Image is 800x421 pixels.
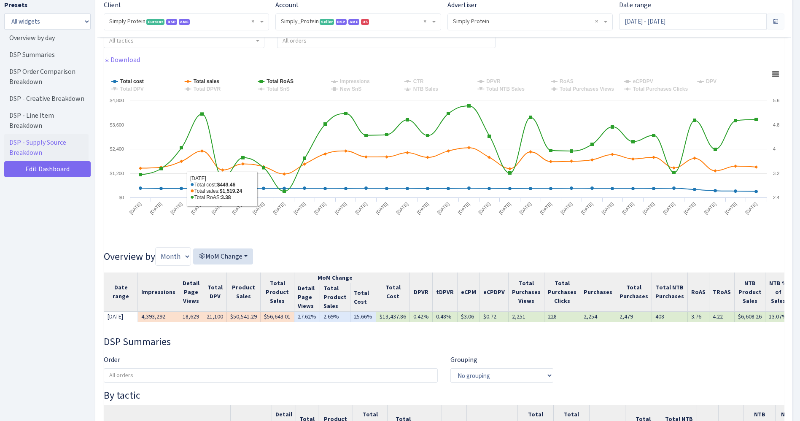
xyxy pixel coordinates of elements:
td: 18,629 [179,312,203,322]
a: Overview by day [4,30,89,46]
th: Total NTB Purchases [652,273,688,312]
th: Total DPV [203,273,227,312]
td: [DATE] [104,312,138,322]
th: Total Product Sales [261,273,294,312]
text: 3.2 [773,171,779,176]
a: DSP - Line Item Breakdown [4,107,89,134]
tspan: eCPDPV [633,78,653,84]
span: Remove all items [595,17,598,26]
a: Edit Dashboard [4,161,91,177]
span: Simply Protein <span class="badge badge-success">Current</span><span class="badge badge-primary">... [104,14,269,30]
span: DSP [166,19,177,25]
td: $13,437.86 [376,312,410,322]
tspan: DPV [706,78,716,84]
tspan: [DATE] [272,201,286,215]
tspan: [DATE] [313,201,327,215]
tspan: [DATE] [477,201,491,215]
tspan: [DATE] [436,201,450,215]
tspan: Total DPV [120,86,144,92]
span: Simply_Protein <span class="badge badge-success">Seller</span><span class="badge badge-primary">D... [281,17,430,26]
span: Seller [320,19,334,25]
td: 0.48% [433,312,458,322]
th: tDPVR [433,273,458,312]
tspan: [DATE] [662,201,676,215]
label: Grouping [450,355,477,365]
td: 21,100 [203,312,227,322]
th: Detail Page Views [294,283,320,312]
th: eCPM [458,273,480,312]
span: Simply Protein <span class="badge badge-success">Current</span><span class="badge badge-primary">... [109,17,259,26]
span: All tactics [109,37,134,45]
tspan: [DATE] [539,201,553,215]
td: 228 [544,312,580,322]
th: Detail Page Views [179,273,203,312]
td: $56,643.01 [261,312,294,322]
tspan: [DATE] [251,201,265,215]
th: Purchases [580,273,616,312]
button: MoM Change [193,248,253,264]
tspan: Total RoAS [267,78,294,84]
text: $1,200 [110,171,124,176]
th: Total Purchases Clicks [544,273,580,312]
text: 4.8 [773,122,779,127]
td: $6,608.26 [735,312,765,322]
th: Impressions [138,273,179,312]
tspan: [DATE] [293,201,307,215]
th: MoM Change [294,273,376,283]
td: 2,251 [509,312,544,322]
text: $2,400 [110,146,124,151]
text: $4,800 [110,98,124,103]
h3: Overview by [104,247,784,266]
tspan: New SnS [340,86,361,92]
th: eCPDPV [480,273,509,312]
span: Current [146,19,164,25]
tspan: Total DPVR [194,86,221,92]
tspan: Impressions [340,78,370,84]
tspan: [DATE] [641,201,655,215]
a: DSP - Supply Source Breakdown [4,134,89,161]
text: $3,600 [110,122,124,127]
tspan: [DATE] [128,201,142,215]
span: Remove all items [251,17,254,26]
td: 0.42% [410,312,433,322]
span: Simply Protein [448,14,612,30]
tspan: [DATE] [170,201,183,215]
span: Simply Protein [453,17,602,26]
text: 5.6 [773,98,779,103]
tspan: [DATE] [231,201,245,215]
input: All orders [277,34,495,48]
th: TRoAS [709,273,735,312]
text: 4 [773,146,776,151]
tspan: [DATE] [210,201,224,215]
td: 4.22 [709,312,735,322]
tspan: [DATE] [518,201,532,215]
tspan: [DATE] [149,201,163,215]
a: DSP Summaries [4,46,89,63]
tspan: [DATE] [457,201,471,215]
tspan: CTR [413,78,424,84]
tspan: [DATE] [703,201,717,215]
td: 2,479 [616,312,652,322]
tspan: [DATE] [190,201,204,215]
th: DPVR [410,273,433,312]
tspan: Total Purchases Views [560,86,614,92]
h3: Widget #37 [104,336,784,348]
tspan: Total sales [194,78,219,84]
th: Total Cost [350,283,376,312]
td: $3.06 [458,312,480,322]
th: Product Sales [227,273,261,312]
tspan: [DATE] [724,201,738,215]
th: Total Product Sales [320,283,350,312]
td: 408 [652,312,688,322]
tspan: Total Purchases Clicks [633,86,688,92]
tspan: [DATE] [334,201,347,215]
tspan: NTB Sales [413,86,439,92]
span: AMC [348,19,359,25]
tspan: [DATE] [601,201,614,215]
h4: By tactic [104,389,784,402]
tspan: [DATE] [683,201,697,215]
th: Total Cost [376,273,410,312]
tspan: [DATE] [498,201,512,215]
tspan: [DATE] [374,201,388,215]
span: Remove all items [423,17,426,26]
